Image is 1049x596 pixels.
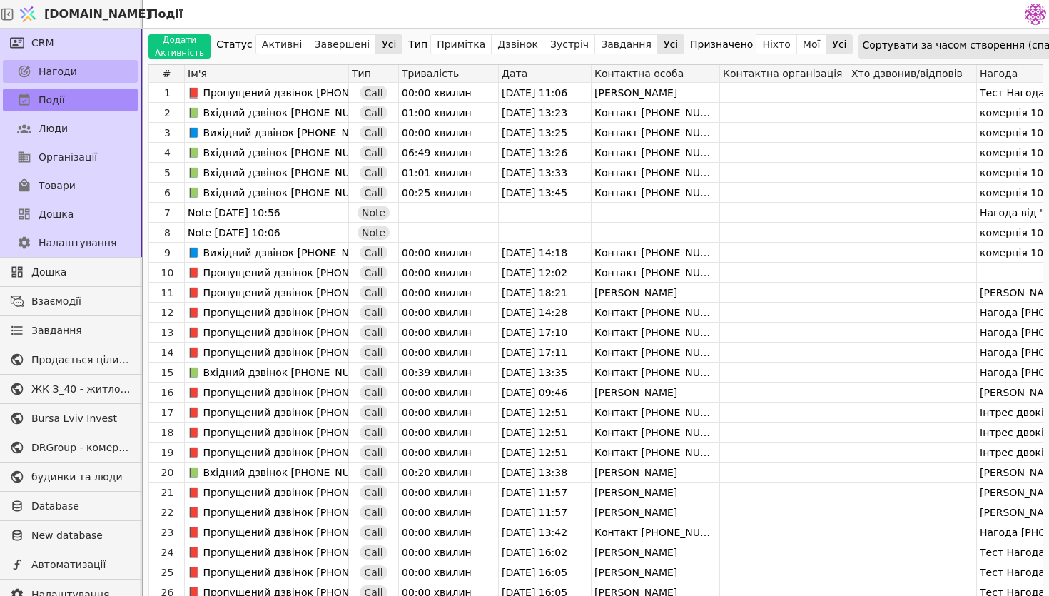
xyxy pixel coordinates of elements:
div: [DATE] 14:18 [499,243,591,263]
span: Нагода [980,68,1018,79]
div: [DATE] 11:06 [499,83,591,103]
div: 4 [151,143,184,163]
button: Усі [658,34,684,54]
div: 📕 Пропущений дзвінок [PHONE_NUMBER] [188,383,348,402]
div: 18 [151,423,184,443]
span: Call [364,465,382,480]
div: [PERSON_NAME] [592,283,719,303]
div: 10 [151,263,184,283]
img: Logo [17,1,39,28]
div: 📗 Вхідний дзвінок [PHONE_NUMBER] [188,183,348,202]
span: Люди [39,121,68,136]
span: Тип [352,68,371,79]
div: 📘 Вихідний дзвінок [PHONE_NUMBER] [188,243,348,262]
a: Дошка [3,261,138,283]
div: [DATE] 11:57 [499,502,591,522]
span: Продається цілий будинок [PERSON_NAME] нерухомість [31,353,131,368]
span: DRGroup - комерційна нерухоомість [31,440,131,455]
div: [PERSON_NAME] [592,562,719,582]
div: # [149,65,185,82]
button: Усі [376,34,402,54]
div: Статус [216,34,253,54]
div: 📘 Вихідний дзвінок [PHONE_NUMBER] [188,123,348,142]
div: 7 [151,203,184,223]
span: Note [362,206,385,220]
div: 📕 Пропущений дзвінок [PHONE_NUMBER] [188,303,348,322]
div: 01:01 хвилин [399,163,498,183]
div: 17 [151,403,184,423]
div: 00:00 хвилин [399,123,498,143]
div: [DATE] 12:51 [499,443,591,463]
span: Налаштування [39,236,116,251]
span: Database [31,499,131,514]
div: 📕 Пропущений дзвінок [PHONE_NUMBER] [188,403,348,422]
a: Налаштування [3,231,138,254]
span: [DOMAIN_NAME] [44,6,151,23]
span: Call [364,86,382,100]
div: 16 [151,383,184,403]
div: [PERSON_NAME] [592,83,719,103]
div: 21 [151,483,184,502]
div: Контакт [PHONE_NUMBER] [592,443,719,463]
div: 📕 Пропущений дзвінок [PHONE_NUMBER] [188,263,348,282]
span: Тривалість [402,68,459,79]
div: 📗 Вхідний дзвінок [PHONE_NUMBER] [188,143,348,162]
div: Note [DATE] 10:56 [188,203,348,222]
div: Контакт [PHONE_NUMBER] [592,143,719,163]
div: [DATE] 17:10 [499,323,591,343]
div: Контакт [PHONE_NUMBER] [592,303,719,323]
div: 📕 Пропущений дзвінок [PHONE_NUMBER] [188,542,348,562]
span: Дошка [39,207,74,222]
span: Дошка [31,265,131,280]
div: Контакт [PHONE_NUMBER] [592,522,719,542]
span: Call [364,425,382,440]
div: [DATE] 09:46 [499,383,591,403]
div: Контакт [PHONE_NUMBER] [592,123,719,143]
div: 01:00 хвилин [399,103,498,123]
div: [DATE] 14:28 [499,303,591,323]
button: Активні [256,34,309,54]
div: [DATE] 13:38 [499,463,591,483]
div: [DATE] 13:42 [499,522,591,542]
span: Call [364,246,382,260]
div: [DATE] 13:33 [499,163,591,183]
a: Товари [3,174,138,197]
a: будинки та люди [3,465,138,488]
span: Call [364,286,382,300]
div: Тип [408,34,427,54]
div: 24 [151,542,184,562]
span: Ім'я [188,68,207,79]
div: [DATE] 16:02 [499,542,591,562]
div: 00:00 хвилин [399,502,498,522]
div: 00:00 хвилин [399,483,498,502]
div: 5 [151,163,184,183]
a: Завдання [3,319,138,342]
div: 00:00 хвилин [399,263,498,283]
span: Товари [39,178,76,193]
div: 8 [151,223,184,243]
div: 00:00 хвилин [399,343,498,363]
span: Call [364,365,382,380]
div: [PERSON_NAME] [592,463,719,483]
div: 📕 Пропущений дзвінок [PHONE_NUMBER] [188,562,348,582]
div: Контакт [PHONE_NUMBER] [592,263,719,283]
div: 00:00 хвилин [399,522,498,542]
div: 00:00 хвилин [399,383,498,403]
div: 20 [151,463,184,483]
div: [DATE] 12:51 [499,403,591,423]
div: [PERSON_NAME] [592,483,719,502]
div: [DATE] 13:25 [499,123,591,143]
div: 00:00 хвилин [399,243,498,263]
span: Контактна організація [723,68,842,79]
div: Контакт [PHONE_NUMBER] [592,163,719,183]
div: 00:25 хвилин [399,183,498,203]
div: Контакт [PHONE_NUMBER] [592,243,719,263]
span: Хто дзвонив/відповів [851,68,963,79]
div: [DATE] 13:35 [499,363,591,383]
div: 00:00 хвилин [399,562,498,582]
span: Call [364,405,382,420]
div: 00:00 хвилин [399,303,498,323]
div: 1 [151,83,184,103]
div: 9 [151,243,184,263]
span: Call [364,505,382,520]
